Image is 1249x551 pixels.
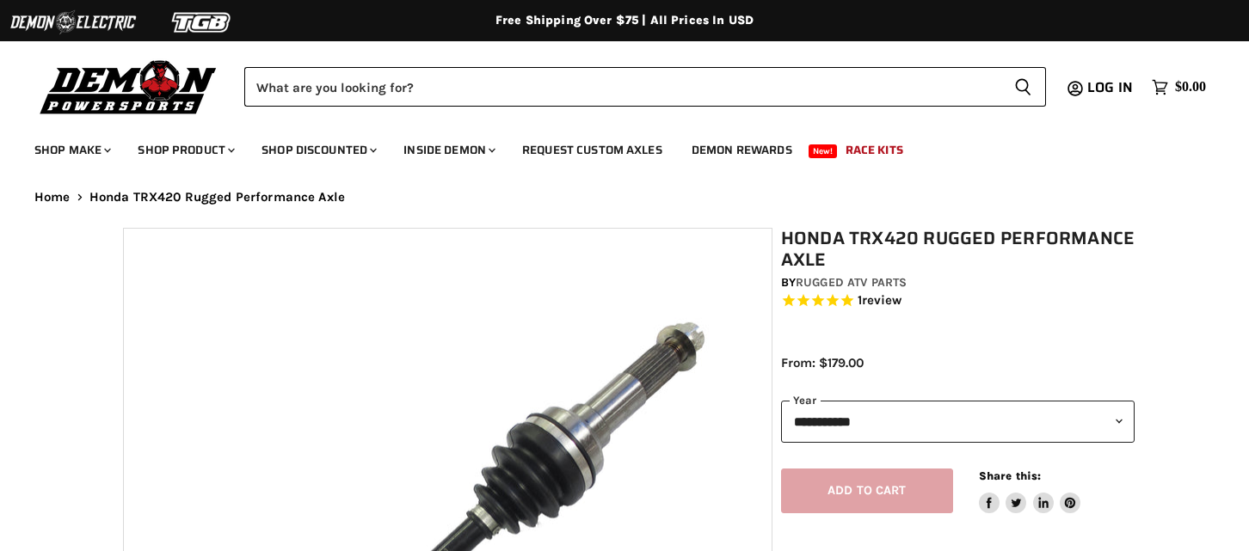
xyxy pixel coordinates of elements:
a: Inside Demon [391,132,506,168]
a: Race Kits [833,132,916,168]
a: Shop Discounted [249,132,387,168]
span: Log in [1087,77,1133,98]
img: Demon Electric Logo 2 [9,6,138,39]
img: Demon Powersports [34,56,223,117]
span: $0.00 [1175,79,1206,95]
form: Product [244,67,1046,107]
span: Rated 5.0 out of 5 stars 1 reviews [781,292,1135,310]
a: Rugged ATV Parts [796,275,907,290]
a: Log in [1080,80,1143,95]
span: Honda TRX420 Rugged Performance Axle [89,190,345,205]
a: Shop Product [125,132,245,168]
a: Home [34,190,71,205]
select: year [781,401,1135,443]
h1: Honda TRX420 Rugged Performance Axle [781,228,1135,271]
input: Search [244,67,1000,107]
a: Shop Make [22,132,121,168]
span: review [862,293,902,309]
a: Request Custom Axles [509,132,675,168]
span: 1 reviews [858,293,902,309]
aside: Share this: [979,468,1081,514]
a: $0.00 [1143,75,1215,100]
img: TGB Logo 2 [138,6,267,39]
ul: Main menu [22,126,1202,168]
div: by [781,273,1135,292]
a: Demon Rewards [679,132,805,168]
span: New! [809,144,838,158]
span: Share this: [979,469,1041,482]
button: Search [1000,67,1046,107]
span: From: $179.00 [781,355,864,370]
